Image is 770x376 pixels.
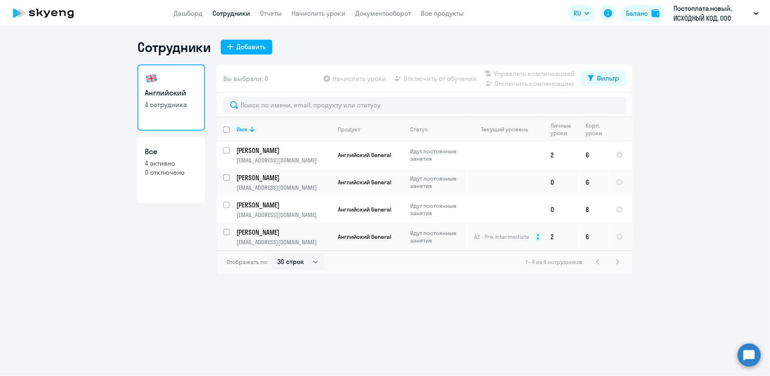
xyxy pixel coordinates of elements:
[579,169,609,196] td: 6
[236,211,331,219] p: [EMAIL_ADDRESS][DOMAIN_NAME]
[260,9,282,17] a: Отчеты
[145,72,158,85] img: english
[581,71,626,86] button: Фильтр
[421,9,464,17] a: Все продукты
[544,223,579,250] td: 2
[550,122,574,137] div: Личные уроки
[145,100,198,109] p: 4 сотрудника
[338,126,403,133] div: Продукт
[236,126,331,133] div: Имя
[597,73,619,83] div: Фильтр
[236,157,331,164] p: [EMAIL_ADDRESS][DOMAIN_NAME]
[292,9,345,17] a: Начислить уроки
[674,3,751,23] p: Постоплата.новый, ИСХОДНЫЙ КОД, ООО
[137,39,211,55] h1: Сотрудники
[586,122,604,137] div: Корп. уроки
[475,233,530,240] span: A2 - Pre-Intermediate
[236,126,247,133] div: Имя
[652,9,660,17] img: balance
[236,238,331,246] p: [EMAIL_ADDRESS][DOMAIN_NAME]
[474,126,543,133] div: Текущий уровень
[568,5,595,21] button: RU
[174,9,203,17] a: Дашборд
[544,169,579,196] td: 0
[574,8,581,18] span: RU
[410,202,467,217] p: Идут постоянные занятия
[586,122,609,137] div: Корп. уроки
[526,258,583,266] span: 1 - 4 из 4 сотрудников
[236,173,330,182] p: [PERSON_NAME]
[338,178,391,186] span: Английский General
[544,196,579,223] td: 0
[550,122,579,137] div: Личные уроки
[410,126,467,133] div: Статус
[410,229,467,244] p: Идут постоянные занятия
[236,228,330,237] p: [PERSON_NAME]
[626,8,648,18] div: Баланс
[670,3,763,23] button: Постоплата.новый, ИСХОДНЫЙ КОД, ООО
[227,258,268,266] span: Отображать по:
[338,233,391,240] span: Английский General
[338,126,360,133] div: Продукт
[355,9,411,17] a: Документооборот
[137,137,205,203] a: Все4 активно0 отключено
[145,146,198,157] h3: Все
[236,200,330,209] p: [PERSON_NAME]
[579,196,609,223] td: 8
[145,159,198,168] p: 4 активно
[236,173,331,182] a: [PERSON_NAME]
[213,9,250,17] a: Сотрудники
[579,223,609,250] td: 6
[410,126,428,133] div: Статус
[482,126,529,133] div: Текущий уровень
[223,74,268,83] span: Вы выбрали: 0
[236,42,266,52] div: Добавить
[145,88,198,98] h3: Английский
[223,97,626,113] input: Поиск по имени, email, продукту или статусу
[338,151,391,159] span: Английский General
[410,175,467,190] p: Идут постоянные занятия
[236,200,331,209] a: [PERSON_NAME]
[236,146,330,155] p: [PERSON_NAME]
[621,5,665,21] button: Балансbalance
[137,64,205,131] a: Английский4 сотрудника
[145,168,198,177] p: 0 отключено
[221,40,272,55] button: Добавить
[236,228,331,237] a: [PERSON_NAME]
[579,141,609,169] td: 6
[236,184,331,191] p: [EMAIL_ADDRESS][DOMAIN_NAME]
[338,206,391,213] span: Английский General
[236,146,331,155] a: [PERSON_NAME]
[544,141,579,169] td: 2
[410,148,467,162] p: Идут постоянные занятия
